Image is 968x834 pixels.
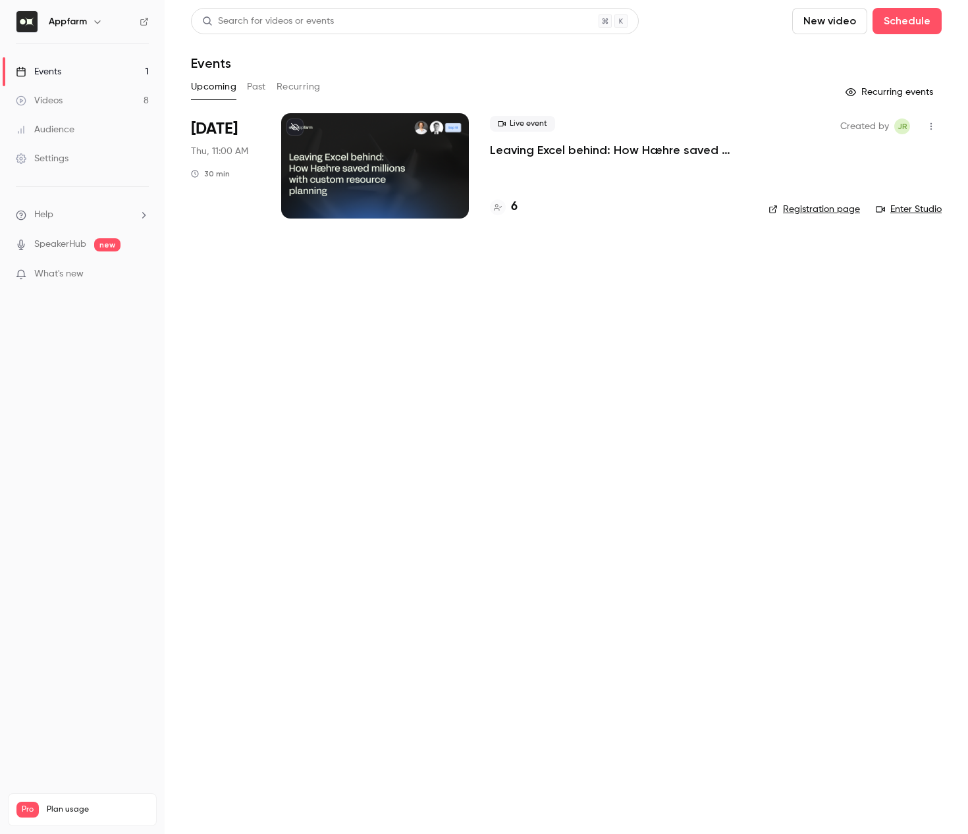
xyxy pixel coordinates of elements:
span: new [94,238,121,251]
span: Help [34,208,53,222]
span: Plan usage [47,804,148,815]
a: SpeakerHub [34,238,86,251]
span: Pro [16,802,39,818]
span: JR [898,118,907,134]
div: Sep 18 Thu, 11:00 AM (Europe/Oslo) [191,113,260,219]
div: 30 min [191,169,230,179]
button: Past [247,76,266,97]
button: Recurring events [840,82,942,103]
div: Search for videos or events [202,14,334,28]
a: Registration page [768,203,860,216]
span: Live event [490,116,555,132]
a: 6 [490,198,518,216]
div: Videos [16,94,63,107]
span: Thu, 11:00 AM [191,145,248,158]
a: Leaving Excel behind: How Hæhre saved millions with a custom resource planner [490,142,747,158]
span: Created by [840,118,889,134]
div: Settings [16,152,68,165]
button: Schedule [873,8,942,34]
div: Audience [16,123,74,136]
button: New video [792,8,867,34]
button: Upcoming [191,76,236,97]
div: Events [16,65,61,78]
h6: Appfarm [49,15,87,28]
button: Recurring [277,76,321,97]
h1: Events [191,55,231,71]
span: Julie Remen [894,118,910,134]
h4: 6 [511,198,518,216]
img: Appfarm [16,11,38,32]
span: [DATE] [191,118,238,140]
span: What's new [34,267,84,281]
a: Enter Studio [876,203,942,216]
li: help-dropdown-opener [16,208,149,222]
